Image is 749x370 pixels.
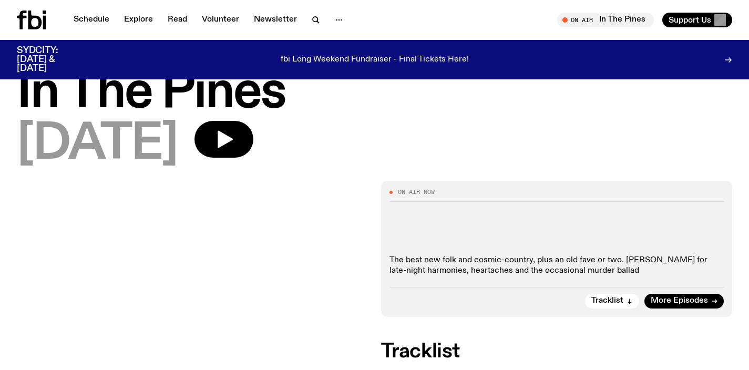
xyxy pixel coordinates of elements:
span: On Air Now [398,189,435,195]
button: Support Us [662,13,732,27]
h1: In The Pines [17,69,732,117]
p: fbi Long Weekend Fundraiser - Final Tickets Here! [281,55,469,65]
a: Read [161,13,193,27]
span: More Episodes [651,297,708,305]
h2: Tracklist [381,342,733,361]
span: Support Us [669,15,711,25]
span: [DATE] [17,121,178,168]
a: More Episodes [644,294,724,309]
a: Volunteer [196,13,245,27]
button: On AirIn The Pines [557,13,654,27]
a: Explore [118,13,159,27]
button: Tracklist [585,294,639,309]
p: The best new folk and cosmic-country, plus an old fave or two. [PERSON_NAME] for late-night harmo... [389,255,724,275]
span: Tracklist [591,297,623,305]
a: Newsletter [248,13,303,27]
h3: SYDCITY: [DATE] & [DATE] [17,46,84,73]
a: Schedule [67,13,116,27]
